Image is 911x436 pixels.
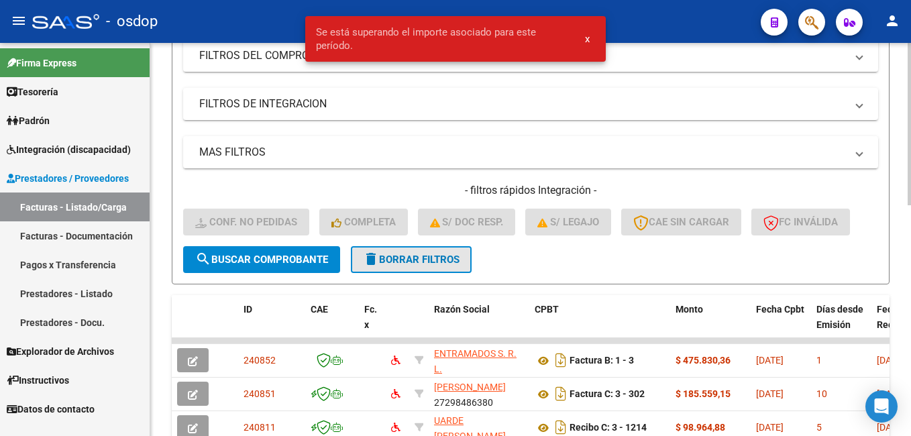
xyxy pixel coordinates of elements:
[756,422,784,433] span: [DATE]
[195,216,297,228] span: Conf. no pedidas
[11,13,27,29] mat-icon: menu
[430,216,504,228] span: S/ Doc Resp.
[756,388,784,399] span: [DATE]
[751,209,850,235] button: FC Inválida
[535,304,559,315] span: CPBT
[363,254,460,266] span: Borrar Filtros
[305,295,359,354] datatable-header-cell: CAE
[363,251,379,267] mat-icon: delete
[7,113,50,128] span: Padrón
[311,304,328,315] span: CAE
[316,25,569,52] span: Se está superando el importe asociado para este período.
[877,388,904,399] span: [DATE]
[816,355,822,366] span: 1
[434,304,490,315] span: Razón Social
[195,254,328,266] span: Buscar Comprobante
[811,295,871,354] datatable-header-cell: Días desde Emisión
[633,216,729,228] span: CAE SIN CARGAR
[429,295,529,354] datatable-header-cell: Razón Social
[183,209,309,235] button: Conf. no pedidas
[238,295,305,354] datatable-header-cell: ID
[183,183,878,198] h4: - filtros rápidos Integración -
[884,13,900,29] mat-icon: person
[537,216,599,228] span: S/ legajo
[621,209,741,235] button: CAE SIN CARGAR
[199,145,846,160] mat-panel-title: MAS FILTROS
[351,246,472,273] button: Borrar Filtros
[570,389,645,400] strong: Factura C: 3 - 302
[529,295,670,354] datatable-header-cell: CPBT
[183,136,878,168] mat-expansion-panel-header: MAS FILTROS
[877,355,904,366] span: [DATE]
[244,355,276,366] span: 240852
[199,48,846,63] mat-panel-title: FILTROS DEL COMPROBANTE
[763,216,838,228] span: FC Inválida
[525,209,611,235] button: S/ legajo
[434,380,524,408] div: 27298486380
[7,56,76,70] span: Firma Express
[183,88,878,120] mat-expansion-panel-header: FILTROS DE INTEGRACION
[183,40,878,72] mat-expansion-panel-header: FILTROS DEL COMPROBANTE
[434,346,524,374] div: 30718445635
[7,142,131,157] span: Integración (discapacidad)
[7,85,58,99] span: Tesorería
[676,422,725,433] strong: $ 98.964,88
[434,382,506,392] span: [PERSON_NAME]
[195,251,211,267] mat-icon: search
[670,295,751,354] datatable-header-cell: Monto
[359,295,386,354] datatable-header-cell: Fc. x
[244,388,276,399] span: 240851
[877,422,904,433] span: [DATE]
[676,388,731,399] strong: $ 185.559,15
[865,390,898,423] div: Open Intercom Messenger
[319,209,408,235] button: Completa
[434,348,517,374] span: ENTRAMADOS S. R. L.
[183,246,340,273] button: Buscar Comprobante
[244,304,252,315] span: ID
[106,7,158,36] span: - osdop
[816,304,863,330] span: Días desde Emisión
[364,304,377,330] span: Fc. x
[585,33,590,45] span: x
[418,209,516,235] button: S/ Doc Resp.
[676,304,703,315] span: Monto
[331,216,396,228] span: Completa
[570,423,647,433] strong: Recibo C: 3 - 1214
[199,97,846,111] mat-panel-title: FILTROS DE INTEGRACION
[7,171,129,186] span: Prestadores / Proveedores
[676,355,731,366] strong: $ 475.830,36
[552,383,570,404] i: Descargar documento
[816,422,822,433] span: 5
[7,402,95,417] span: Datos de contacto
[574,27,600,51] button: x
[756,355,784,366] span: [DATE]
[7,373,69,388] span: Instructivos
[570,356,634,366] strong: Factura B: 1 - 3
[7,344,114,359] span: Explorador de Archivos
[751,295,811,354] datatable-header-cell: Fecha Cpbt
[552,349,570,371] i: Descargar documento
[756,304,804,315] span: Fecha Cpbt
[244,422,276,433] span: 240811
[816,388,827,399] span: 10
